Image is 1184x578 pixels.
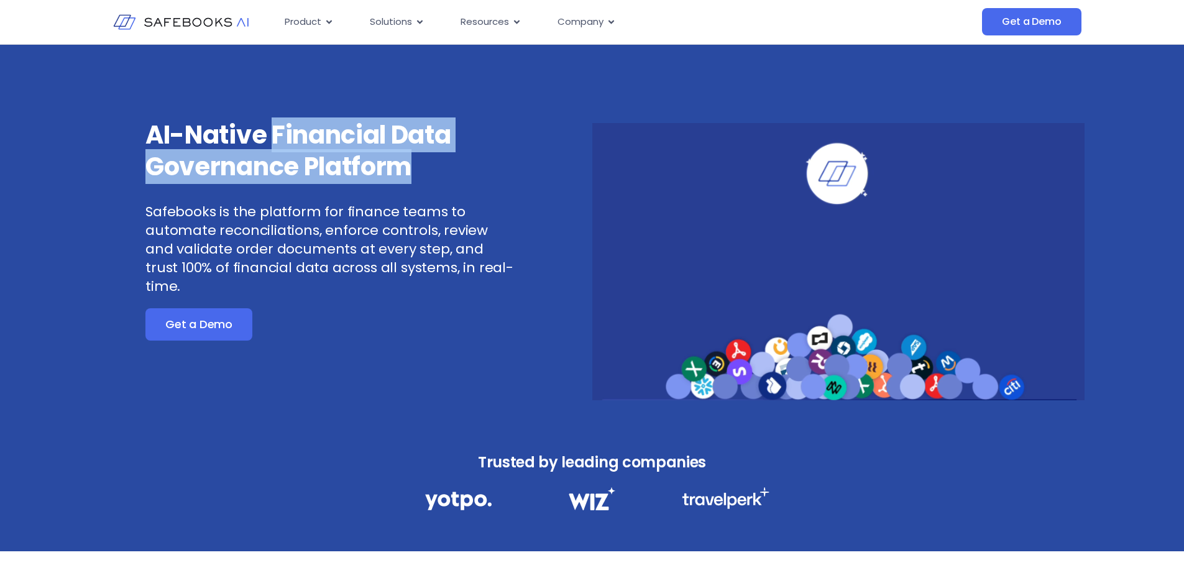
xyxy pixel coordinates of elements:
img: Financial Data Governance 1 [425,487,492,514]
span: Get a Demo [1002,16,1061,28]
span: Get a Demo [165,318,232,331]
p: Safebooks is the platform for finance teams to automate reconciliations, enforce controls, review... [145,203,515,296]
img: Financial Data Governance 3 [682,487,769,509]
span: Resources [461,15,509,29]
div: Menu Toggle [275,10,858,34]
h3: Trusted by leading companies [398,450,787,475]
span: Solutions [370,15,412,29]
span: Product [285,15,321,29]
img: Financial Data Governance 2 [562,487,621,510]
iframe: profile [5,18,194,114]
h3: AI-Native Financial Data Governance Platform [145,119,515,183]
span: Company [558,15,603,29]
a: Get a Demo [982,8,1081,35]
a: Get a Demo [145,308,252,341]
nav: Menu [275,10,858,34]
